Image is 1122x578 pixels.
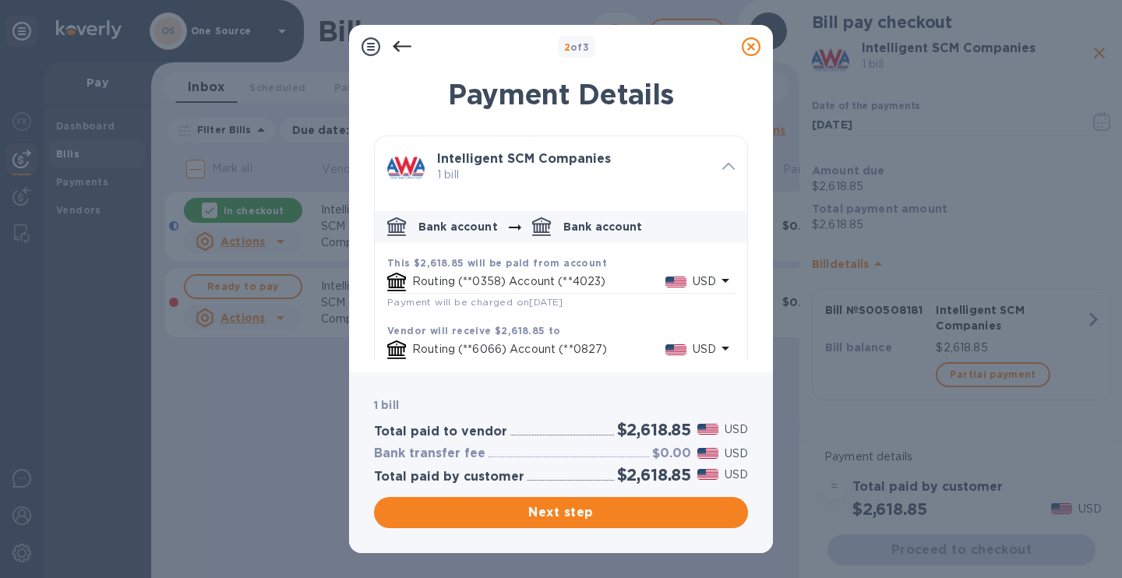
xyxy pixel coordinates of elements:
[386,503,736,522] span: Next step
[374,446,485,461] h3: Bank transfer fee
[412,341,665,358] p: Routing (**6066) Account (**0827)
[693,341,716,358] p: USD
[374,399,399,411] b: 1 bill
[725,446,748,462] p: USD
[652,446,691,461] h3: $0.00
[374,470,524,485] h3: Total paid by customer
[617,420,691,439] h2: $2,618.85
[374,78,748,111] h1: Payment Details
[374,497,748,528] button: Next step
[375,205,747,390] div: default-method
[412,273,665,290] p: Routing (**0358) Account (**4023)
[375,136,747,199] div: Intelligent SCM Companies 1 bill
[564,41,590,53] b: of 3
[387,296,563,308] span: Payment will be charged on [DATE]
[697,424,718,435] img: USD
[725,467,748,483] p: USD
[697,469,718,480] img: USD
[374,425,507,439] h3: Total paid to vendor
[387,257,607,269] b: This $2,618.85 will be paid from account
[665,277,686,287] img: USD
[387,325,561,337] b: Vendor will receive $2,618.85 to
[617,465,691,485] h2: $2,618.85
[564,41,570,53] span: 2
[697,448,718,459] img: USD
[693,273,716,290] p: USD
[665,344,686,355] img: USD
[563,219,643,234] p: Bank account
[437,151,611,166] b: Intelligent SCM Companies
[418,219,498,234] p: Bank account
[437,167,710,183] p: 1 bill
[725,421,748,438] p: USD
